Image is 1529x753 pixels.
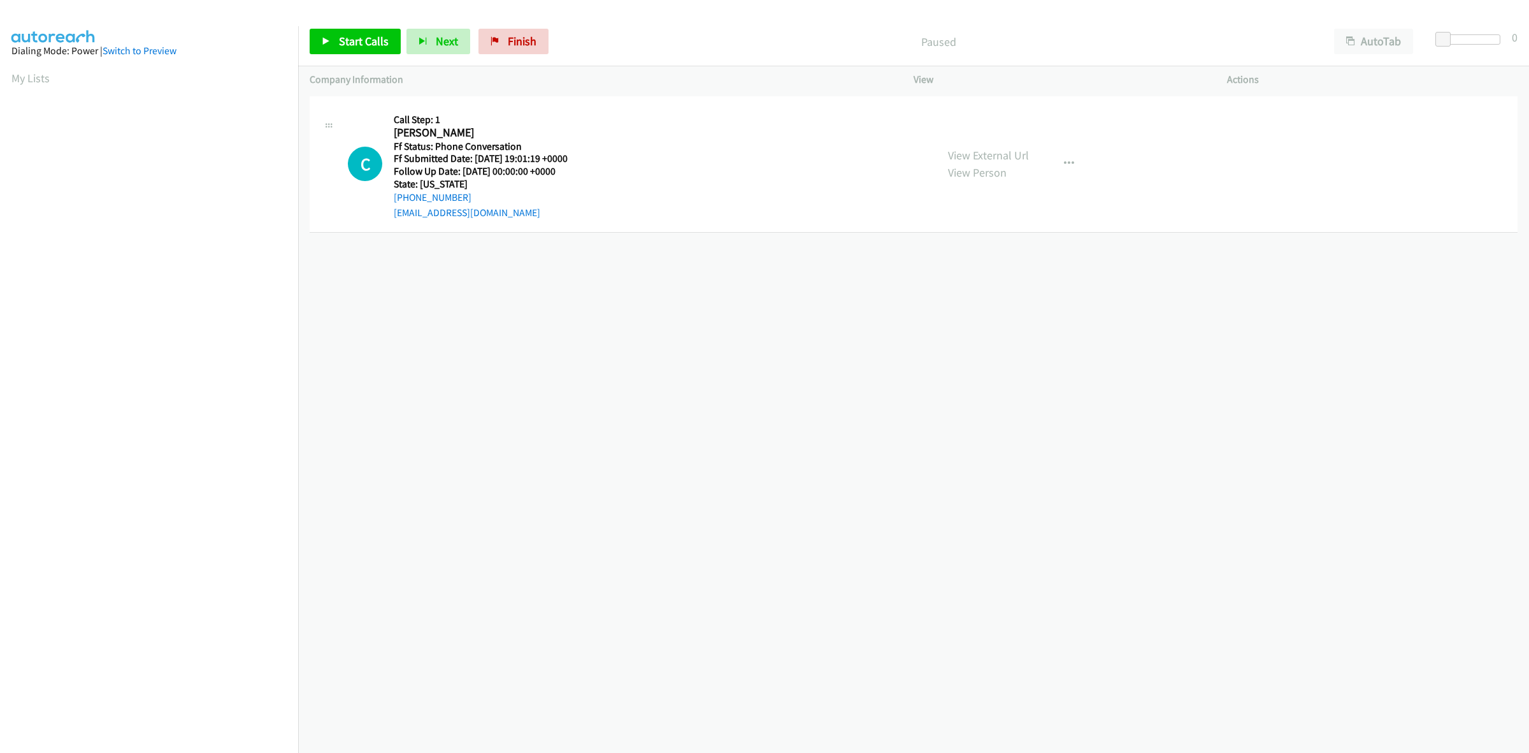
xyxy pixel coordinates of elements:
[11,98,298,704] iframe: Dialpad
[394,207,540,219] a: [EMAIL_ADDRESS][DOMAIN_NAME]
[914,72,1204,87] p: View
[948,165,1007,180] a: View Person
[348,147,382,181] div: The call is yet to be attempted
[11,43,287,59] div: Dialing Mode: Power |
[1442,34,1500,45] div: Delay between calls (in seconds)
[11,71,50,85] a: My Lists
[566,33,1311,50] p: Paused
[348,147,382,181] h1: C
[394,191,471,203] a: [PHONE_NUMBER]
[1227,72,1518,87] p: Actions
[478,29,549,54] a: Finish
[406,29,470,54] button: Next
[394,140,584,153] h5: Ff Status: Phone Conversation
[1334,29,1413,54] button: AutoTab
[394,113,584,126] h5: Call Step: 1
[103,45,176,57] a: Switch to Preview
[1512,29,1518,46] div: 0
[394,165,584,178] h5: Follow Up Date: [DATE] 00:00:00 +0000
[394,152,584,165] h5: Ff Submitted Date: [DATE] 19:01:19 +0000
[508,34,536,48] span: Finish
[310,72,891,87] p: Company Information
[394,126,584,140] h2: [PERSON_NAME]
[394,178,584,191] h5: State: [US_STATE]
[948,148,1029,163] a: View External Url
[310,29,401,54] a: Start Calls
[339,34,389,48] span: Start Calls
[436,34,458,48] span: Next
